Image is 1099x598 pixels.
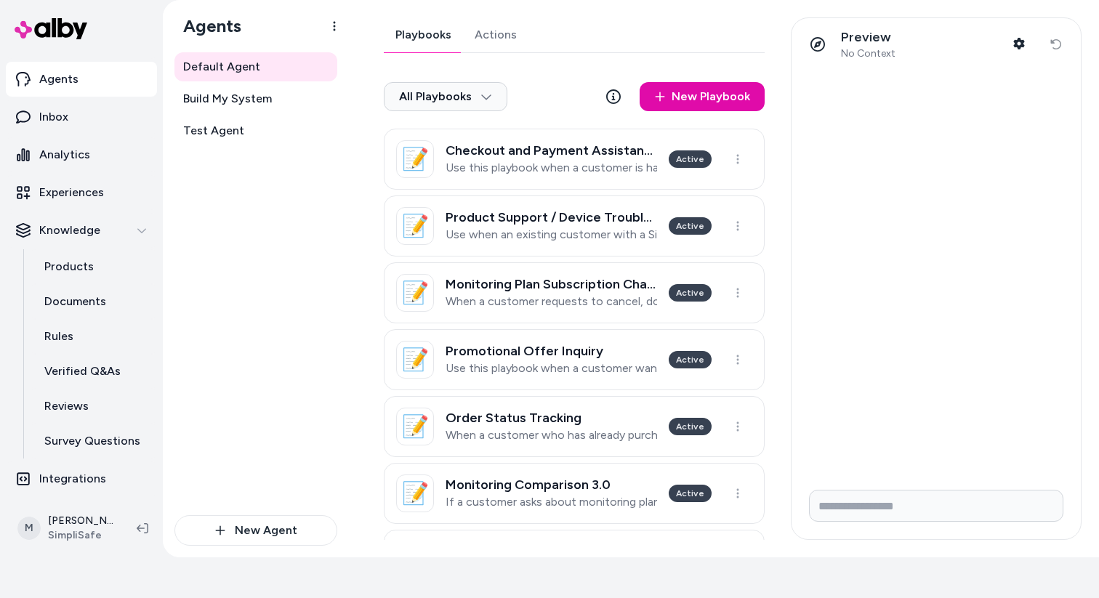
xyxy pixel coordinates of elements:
span: SimpliSafe [48,528,113,543]
a: Actions [463,17,528,52]
p: Inbox [39,108,68,126]
div: Active [669,418,712,435]
a: Reviews [30,389,157,424]
p: Preview [841,29,895,46]
a: Inbox [6,100,157,134]
a: Playbooks [384,17,463,52]
div: 📝 [396,140,434,178]
div: Active [669,351,712,368]
div: 📝 [396,341,434,379]
p: Agents [39,70,78,88]
a: 📝Checkout and Payment AssistanceUse this playbook when a customer is having trouble completing th... [384,129,765,190]
div: Active [669,150,712,168]
button: M[PERSON_NAME]SimpliSafe [9,505,125,551]
p: [PERSON_NAME] [48,514,113,528]
a: Test Agent [174,116,337,145]
span: All Playbooks [399,89,492,104]
div: 📝 [396,408,434,445]
p: Reviews [44,397,89,415]
h3: Promotional Offer Inquiry [446,344,657,358]
a: 📝Order Status TrackingWhen a customer who has already purchased a system wants to track or change... [384,396,765,457]
p: Documents [44,293,106,310]
span: No Context [841,47,895,60]
h3: Monitoring Plan Subscription Change [446,277,657,291]
button: New Agent [174,515,337,546]
h3: Monitoring Comparison 3.0 [446,477,657,492]
span: Test Agent [183,122,244,140]
a: Verified Q&As [30,354,157,389]
a: Rules [30,319,157,354]
p: Knowledge [39,222,100,239]
p: Products [44,258,94,275]
a: New Playbook [640,82,765,111]
button: Knowledge [6,213,157,248]
p: Use this playbook when a customer wants to know how to get the best deal or promo available. [446,361,657,376]
a: Survey Questions [30,424,157,458]
span: Default Agent [183,58,260,76]
span: M [17,517,41,540]
span: Build My System [183,90,272,108]
h1: Agents [172,15,241,37]
div: 📝 [396,274,434,312]
a: Analytics [6,137,157,172]
a: 📝Monitoring Plan Subscription ChangeWhen a customer requests to cancel, downgrade, upgrade, suspe... [384,262,765,323]
div: 📝 [396,474,434,512]
button: All Playbooks [384,82,507,111]
div: Active [669,217,712,235]
h3: Product Support / Device Troubleshooting [446,210,657,225]
p: Experiences [39,184,104,201]
p: When a customer requests to cancel, downgrade, upgrade, suspend or change their monitoring plan s... [446,294,657,309]
p: Integrations [39,470,106,488]
div: Active [669,284,712,302]
p: Survey Questions [44,432,140,450]
img: alby Logo [15,18,87,39]
div: Active [669,485,712,502]
h3: Order Status Tracking [446,411,657,425]
p: Verified Q&As [44,363,121,380]
a: Integrations [6,461,157,496]
p: If a customer asks about monitoring plan options, what monitoring plans are available, or monitor... [446,495,657,509]
a: Agents [6,62,157,97]
a: Experiences [6,175,157,210]
h3: Checkout and Payment Assistance [446,143,657,158]
p: Rules [44,328,73,345]
a: 📝Monitoring Comparison 3.0If a customer asks about monitoring plan options, what monitoring plans... [384,463,765,524]
a: Default Agent [174,52,337,81]
p: Use this playbook when a customer is having trouble completing the checkout process to purchase t... [446,161,657,175]
p: When a customer who has already purchased a system wants to track or change the status of their e... [446,428,657,443]
div: 📝 [396,207,434,245]
a: Documents [30,284,157,319]
p: Analytics [39,146,90,163]
p: Use when an existing customer with a Simplisafe system is having trouble getting a specific devic... [446,227,657,242]
input: Write your prompt here [809,490,1063,522]
a: Build My System [174,84,337,113]
a: Products [30,249,157,284]
a: 📝Product Support / Device TroubleshootingUse when an existing customer with a Simplisafe system i... [384,195,765,256]
a: 📝Promotional Offer InquiryUse this playbook when a customer wants to know how to get the best dea... [384,329,765,390]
